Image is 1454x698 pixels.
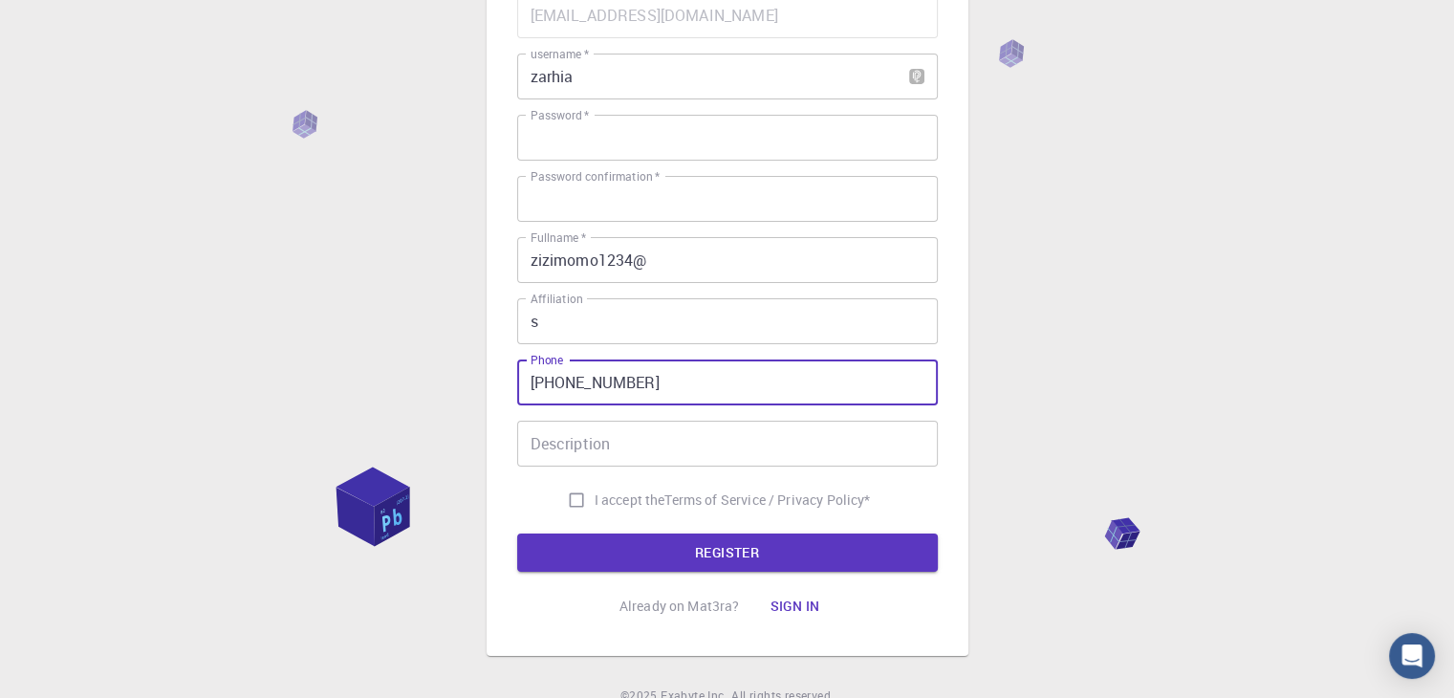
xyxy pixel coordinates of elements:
p: Terms of Service / Privacy Policy * [664,491,870,510]
button: Sign in [754,587,835,625]
div: Open Intercom Messenger [1389,633,1435,679]
label: Affiliation [531,291,582,307]
a: Terms of Service / Privacy Policy* [664,491,870,510]
button: REGISTER [517,534,938,572]
label: Fullname [531,229,586,246]
p: Already on Mat3ra? [619,597,740,616]
label: Password confirmation [531,168,660,185]
span: I accept the [595,491,665,510]
label: Password [531,107,589,123]
label: username [531,46,589,62]
label: Phone [531,352,563,368]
